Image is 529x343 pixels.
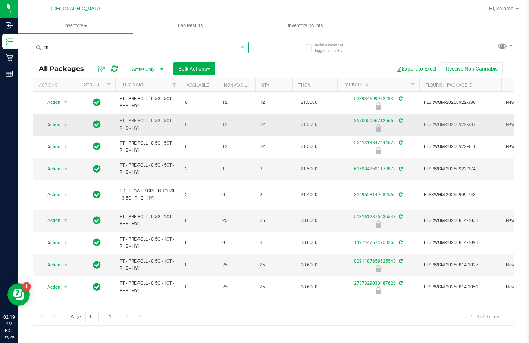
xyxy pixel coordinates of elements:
span: 25 [260,262,288,269]
span: Sync from Compliance System [398,166,403,171]
span: 0 [185,217,213,224]
div: Newly Received [336,220,420,228]
a: 2787329030487620 [354,281,396,286]
span: Page of 1 [64,311,118,322]
span: FLSRWGM-20250814-1031 [424,217,497,224]
span: Action [41,238,61,248]
p: 02:19 PM EDT [3,314,15,334]
span: select [61,282,71,293]
span: select [61,97,71,108]
span: Action [41,215,61,226]
p: 09/28 [3,334,15,340]
a: Qty [261,83,269,88]
div: Newly Received [336,265,420,272]
span: FLSRWGM-20250814-1091 [424,239,497,246]
div: Actions [39,83,75,88]
span: 0 [222,239,251,246]
span: 0 [185,99,213,106]
div: Newly Received [336,102,420,110]
span: 18.6000 [297,215,321,226]
span: In Sync [93,237,101,248]
span: FD - FLOWER GREENHOUSE - 3.5G - RHB - HYI [120,188,176,202]
span: FT - PRE-ROLL - 0.5G - 1CT - RHB - HYI [120,280,176,294]
div: Newly Received [336,287,420,294]
span: 18.6000 [297,282,321,293]
a: 5131612876636543 [354,214,396,219]
span: Sync from Compliance System [398,140,403,145]
span: FLSRWGM-20250922-387 [424,121,497,128]
span: In Sync [93,141,101,152]
a: Available [187,83,209,88]
iframe: Resource center [7,283,30,306]
span: Bulk Actions [178,66,210,72]
span: select [61,120,71,130]
span: Action [41,260,61,270]
div: Newly Received [336,124,420,132]
span: 21.5000 [297,97,321,108]
span: 0 [185,143,213,150]
span: 12 [222,99,251,106]
span: 12 [260,99,288,106]
span: FT - PRE-ROLL - 0.5G - 5CT - RHB - HYI [120,117,176,132]
button: Bulk Actions [173,62,215,75]
a: 6169848591172872 [354,166,396,171]
span: FLSRWGM-20250814-1051 [424,284,497,291]
a: 2641318847444679 [354,140,396,145]
span: FT - PRE-ROLL - 0.5G - 5CT - RHB - HYI [120,95,176,109]
span: 8 [260,239,288,246]
span: 12 [260,143,288,150]
iframe: Resource center unread badge [22,282,31,291]
a: 3169528149582560 [354,192,396,197]
a: 3670050967125652 [354,118,396,123]
span: 25 [260,284,288,291]
span: 18.6000 [297,260,321,271]
span: Sync from Compliance System [398,259,403,264]
span: 21.4000 [297,189,321,200]
span: select [61,164,71,174]
span: Inventory Counts [278,22,333,29]
span: FT - PRE-ROLL - 0.5G - 1CT - RHB - HYI [120,213,176,228]
inline-svg: Inventory [6,38,13,45]
span: select [61,238,71,248]
span: 25 [260,217,288,224]
a: Filter [407,78,419,91]
a: Item Name [121,82,145,87]
span: 0 [222,191,251,198]
span: Sync from Compliance System [398,192,403,197]
span: FLSRWGM-20250922-411 [424,143,497,150]
inline-svg: Retail [6,54,13,61]
a: 1497447614758268 [354,240,396,245]
button: Receive Non-Cannabis [441,62,503,75]
div: Newly Received [336,147,420,154]
span: 0 [185,284,213,291]
span: FT - PRE-ROLL - 0.5G - 5CT - RHB - HYI [120,140,176,154]
span: Hi, Salome! [489,6,515,12]
span: FT - PRE-ROLL - 0.5G - 5CT - RHB - HYI [120,162,176,176]
span: FT - PRE-ROLL - 0.5G - 1CT - RHB - HYI [120,258,176,272]
span: 21.5000 [297,164,321,174]
span: 25 [222,284,251,291]
span: 0 [185,121,213,128]
span: 12 [222,143,251,150]
span: In Sync [93,215,101,226]
span: 12 [222,121,251,128]
inline-svg: Reports [6,70,13,77]
span: In Sync [93,119,101,130]
span: Action [41,97,61,108]
span: Sync from Compliance System [398,281,403,286]
span: FT - PRE-ROLL - 0.5G - 1CT - RHB - HYI [120,236,176,250]
input: Search Package ID, Item Name, SKU, Lot or Part Number... [33,42,249,53]
span: 2 [185,191,213,198]
span: FLSRWGM-20250922-374 [424,166,497,173]
span: In Sync [93,164,101,174]
span: select [61,142,71,152]
span: 25 [222,262,251,269]
span: 21.5000 [297,119,321,130]
span: In Sync [93,282,101,292]
a: Inventory Counts [248,18,363,34]
span: 8 [185,239,213,246]
span: [GEOGRAPHIC_DATA] [51,6,102,12]
span: 21.5000 [297,141,321,152]
span: 18.6000 [297,237,321,248]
